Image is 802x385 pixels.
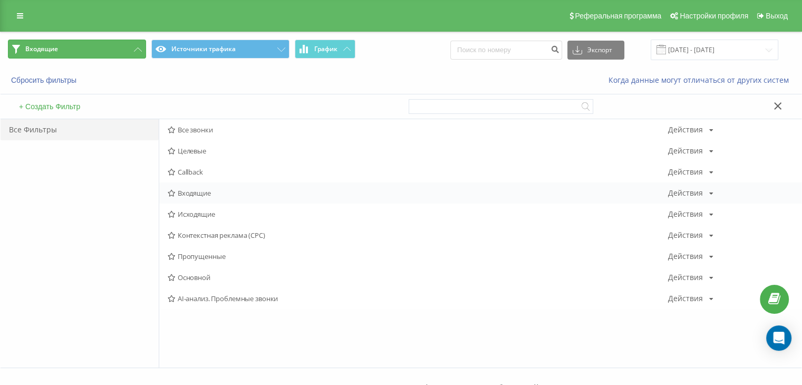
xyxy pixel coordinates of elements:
[168,189,668,197] span: Входящие
[1,119,159,140] div: Все Фильтры
[168,147,668,155] span: Целевые
[168,295,668,302] span: AI-анализ. Проблемные звонки
[668,295,703,302] div: Действия
[668,147,703,155] div: Действия
[450,41,562,60] input: Поиск по номеру
[668,168,703,176] div: Действия
[680,12,748,20] span: Настройки профиля
[168,232,668,239] span: Контекстная реклама (CPC)
[168,253,668,260] span: Пропущенные
[151,40,289,59] button: Источники трафика
[575,12,661,20] span: Реферальная программа
[567,41,624,60] button: Экспорт
[25,45,58,53] span: Входящие
[770,101,786,112] button: Закрыть
[168,274,668,281] span: Основной
[608,75,794,85] a: Когда данные могут отличаться от других систем
[295,40,355,59] button: График
[668,274,703,281] div: Действия
[668,253,703,260] div: Действия
[668,210,703,218] div: Действия
[766,12,788,20] span: Выход
[766,325,791,351] div: Open Intercom Messenger
[668,232,703,239] div: Действия
[168,126,668,133] span: Все звонки
[16,102,83,111] button: + Создать Фильтр
[168,210,668,218] span: Исходящие
[668,189,703,197] div: Действия
[668,126,703,133] div: Действия
[8,75,82,85] button: Сбросить фильтры
[314,45,337,53] span: График
[168,168,668,176] span: Callback
[8,40,146,59] button: Входящие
